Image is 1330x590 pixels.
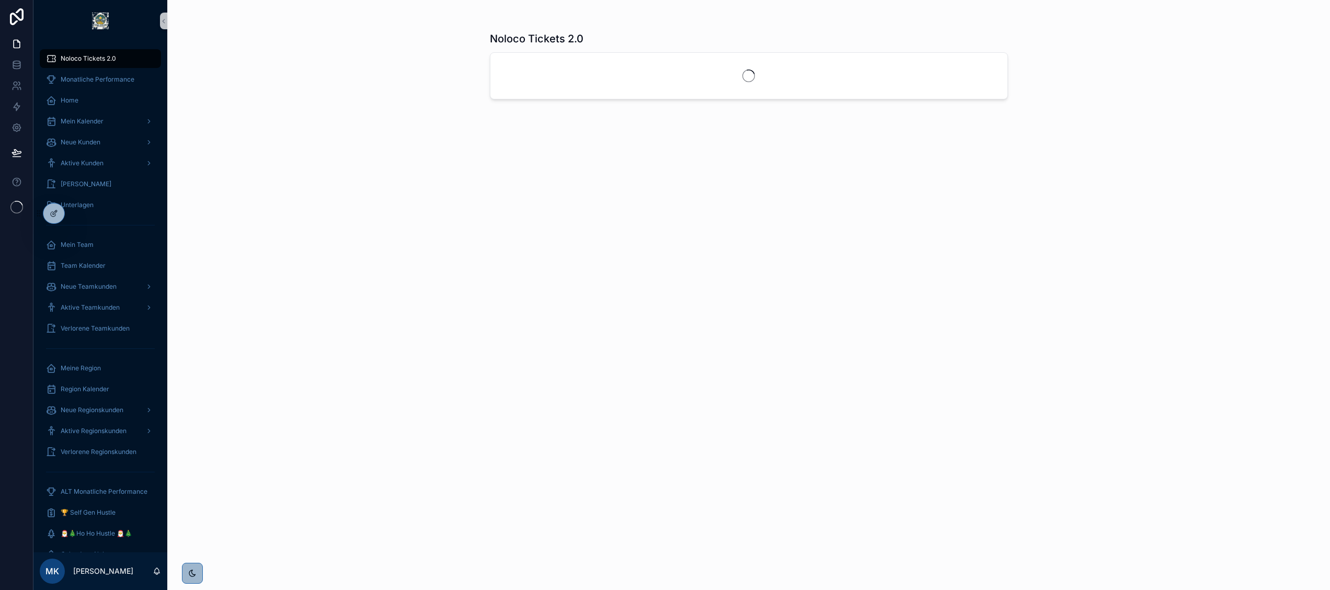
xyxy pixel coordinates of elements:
[61,550,115,559] span: Calendar - Noloco
[40,235,161,254] a: Mein Team
[40,175,161,194] a: [PERSON_NAME]
[61,96,78,105] span: Home
[61,427,127,435] span: Aktive Regionskunden
[61,364,101,372] span: Meine Region
[61,75,134,84] span: Monatliche Performance
[40,298,161,317] a: Aktive Teamkunden
[40,154,161,173] a: Aktive Kunden
[61,508,116,517] span: 🏆 Self Gen Hustle
[61,54,116,63] span: Noloco Tickets 2.0
[40,112,161,131] a: Mein Kalender
[40,359,161,378] a: Meine Region
[40,196,161,214] a: Unterlagen
[61,159,104,167] span: Aktive Kunden
[61,529,132,538] span: 🎅🎄Ho Ho Hustle 🎅🎄
[61,282,117,291] span: Neue Teamkunden
[40,49,161,68] a: Noloco Tickets 2.0
[61,406,123,414] span: Neue Regionskunden
[61,448,136,456] span: Verlorene Regionskunden
[61,385,109,393] span: Region Kalender
[490,31,583,46] h1: Noloco Tickets 2.0
[45,565,59,577] span: MK
[61,487,147,496] span: ALT Monatliche Performance
[40,545,161,564] a: Calendar - Noloco
[73,566,133,576] p: [PERSON_NAME]
[40,277,161,296] a: Neue Teamkunden
[61,201,94,209] span: Unterlagen
[40,401,161,419] a: Neue Regionskunden
[40,442,161,461] a: Verlorene Regionskunden
[40,256,161,275] a: Team Kalender
[40,91,161,110] a: Home
[61,117,104,126] span: Mein Kalender
[61,241,94,249] span: Mein Team
[40,319,161,338] a: Verlorene Teamkunden
[40,524,161,543] a: 🎅🎄Ho Ho Hustle 🎅🎄
[92,13,109,29] img: App logo
[61,303,120,312] span: Aktive Teamkunden
[40,70,161,89] a: Monatliche Performance
[40,503,161,522] a: 🏆 Self Gen Hustle
[40,380,161,399] a: Region Kalender
[61,180,111,188] span: [PERSON_NAME]
[61,324,130,333] span: Verlorene Teamkunden
[40,482,161,501] a: ALT Monatliche Performance
[33,42,167,552] div: scrollable content
[61,138,100,146] span: Neue Kunden
[40,422,161,440] a: Aktive Regionskunden
[61,262,106,270] span: Team Kalender
[40,133,161,152] a: Neue Kunden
